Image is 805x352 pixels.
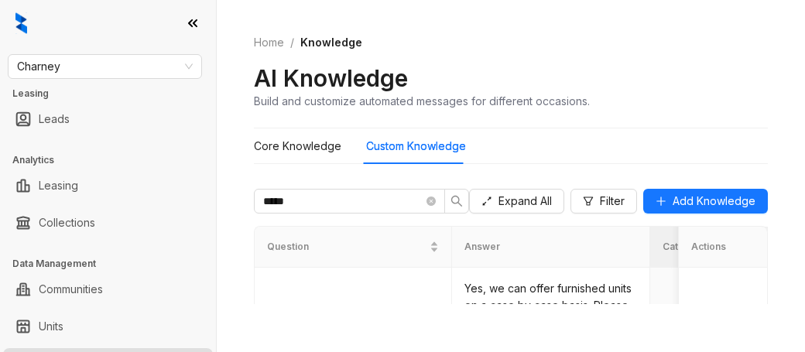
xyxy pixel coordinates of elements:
div: Core Knowledge [254,138,341,155]
span: Question [267,240,426,255]
img: logo [15,12,27,34]
a: Home [251,34,287,51]
div: Custom Knowledge [366,138,466,155]
button: Add Knowledge [643,189,768,214]
li: / [290,34,294,51]
a: Communities [39,274,103,305]
a: Leads [39,104,70,135]
span: Filter [600,193,625,210]
h3: Data Management [12,257,216,271]
th: Answer [452,227,649,268]
h2: AI Knowledge [254,63,408,93]
h3: Analytics [12,153,216,167]
a: Units [39,311,63,342]
li: Collections [3,207,213,238]
span: expand-alt [481,196,492,207]
a: Leasing [39,170,78,201]
a: Collections [39,207,95,238]
span: Expand All [498,193,552,210]
li: Units [3,311,213,342]
li: Leasing [3,170,213,201]
h3: Leasing [12,87,216,101]
span: close-circle [426,197,436,206]
th: Question [255,227,452,268]
button: Expand All [469,189,564,214]
span: Add Knowledge [673,193,755,210]
span: plus [656,196,666,207]
span: Charney [17,55,193,78]
th: Actions [679,227,768,268]
li: Communities [3,274,213,305]
button: Filter [570,189,637,214]
li: Leads [3,104,213,135]
span: search [450,195,463,207]
span: Knowledge [300,36,362,49]
div: Build and customize automated messages for different occasions. [254,93,590,109]
span: filter [583,196,594,207]
span: Categories [663,240,772,255]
